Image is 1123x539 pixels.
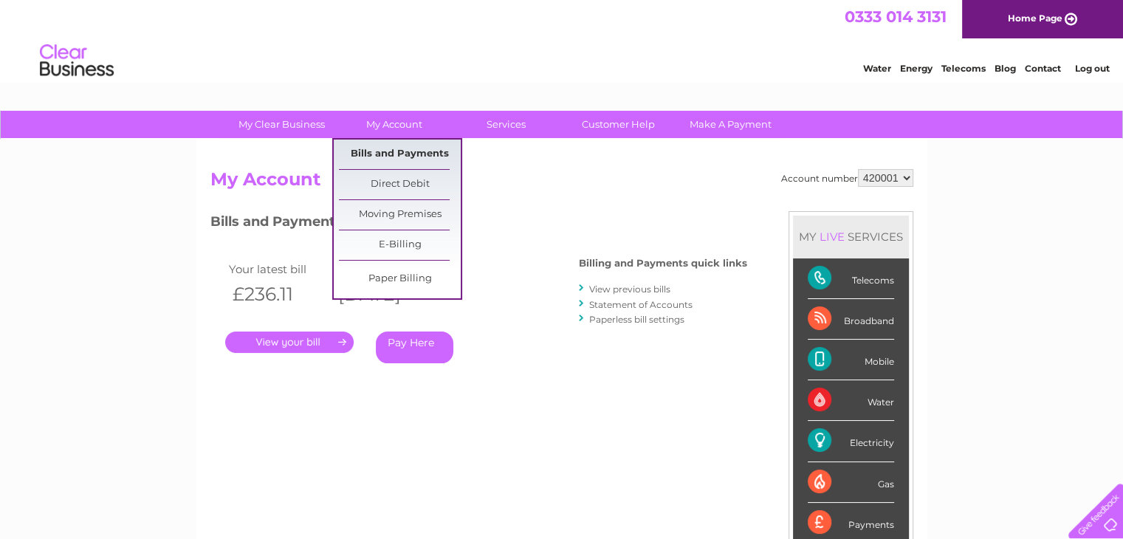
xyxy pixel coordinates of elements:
a: Energy [900,63,933,74]
a: . [225,332,354,353]
h3: Bills and Payments [210,211,747,237]
a: Paper Billing [339,264,461,294]
a: My Clear Business [221,111,343,138]
a: Blog [995,63,1016,74]
th: [DATE] [331,279,437,309]
a: My Account [333,111,455,138]
div: Water [808,380,894,421]
a: 0333 014 3131 [845,7,947,26]
a: Log out [1074,63,1109,74]
div: LIVE [817,230,848,244]
a: Services [445,111,567,138]
div: Mobile [808,340,894,380]
img: logo.png [39,38,114,83]
h2: My Account [210,169,913,197]
a: Water [863,63,891,74]
a: View previous bills [589,284,670,295]
div: Broadband [808,299,894,340]
div: MY SERVICES [793,216,909,258]
a: E-Billing [339,230,461,260]
a: Bills and Payments [339,140,461,169]
div: Electricity [808,421,894,461]
h4: Billing and Payments quick links [579,258,747,269]
a: Statement of Accounts [589,299,693,310]
div: Telecoms [808,258,894,299]
a: Telecoms [941,63,986,74]
td: Invoice date [331,259,437,279]
a: Direct Debit [339,170,461,199]
a: Pay Here [376,332,453,363]
th: £236.11 [225,279,332,309]
td: Your latest bill [225,259,332,279]
a: Make A Payment [670,111,791,138]
a: Contact [1025,63,1061,74]
div: Gas [808,462,894,503]
a: Customer Help [557,111,679,138]
a: Moving Premises [339,200,461,230]
div: Clear Business is a trading name of Verastar Limited (registered in [GEOGRAPHIC_DATA] No. 3667643... [213,8,911,72]
div: Account number [781,169,913,187]
a: Paperless bill settings [589,314,684,325]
